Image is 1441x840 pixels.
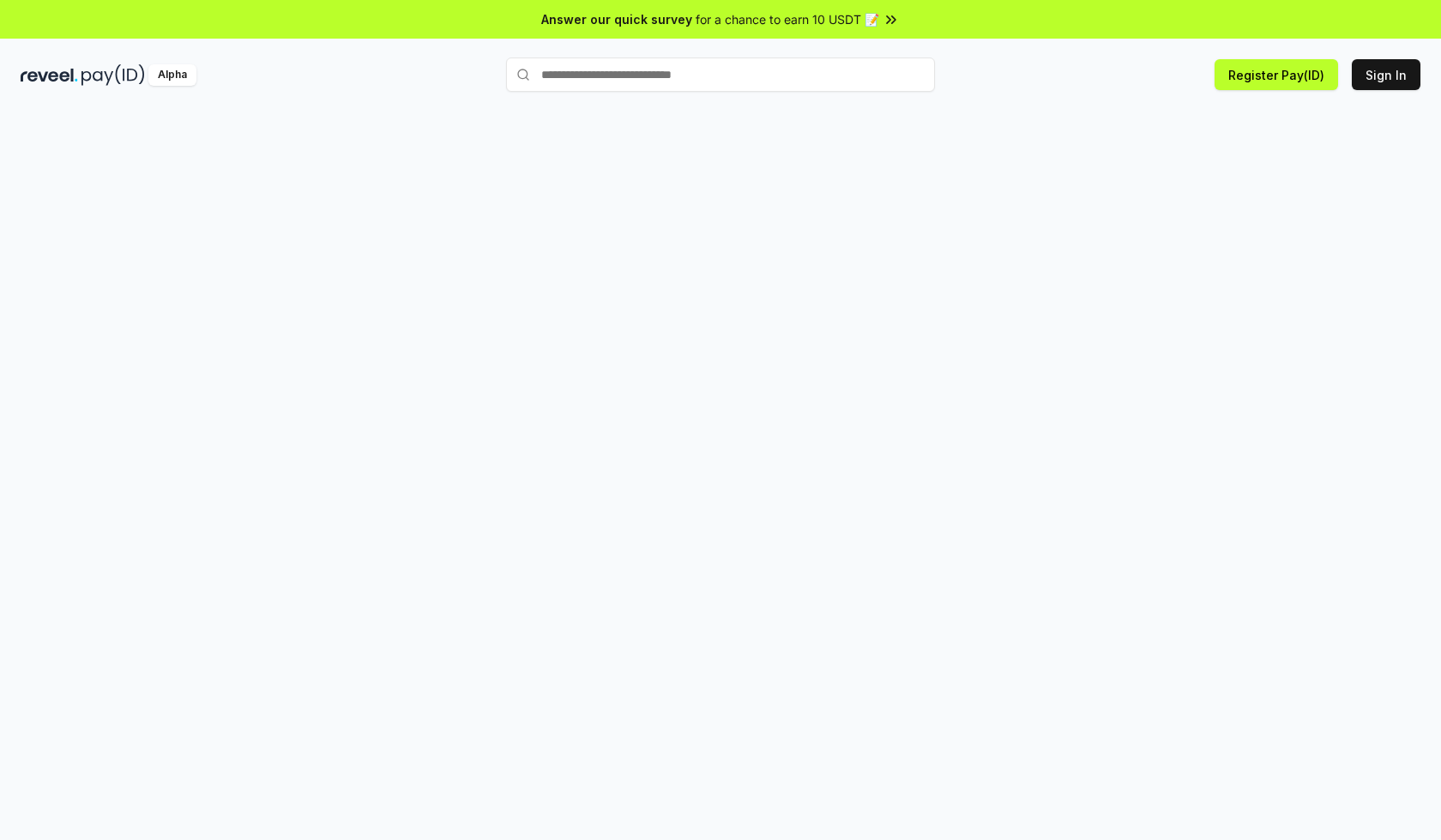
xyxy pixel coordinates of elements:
[541,10,692,28] span: Answer our quick survey
[81,64,145,86] img: pay_id
[1352,59,1420,90] button: Sign In
[1215,59,1338,90] button: Register Pay(ID)
[696,10,879,28] span: for a chance to earn 10 USDT 📝
[21,64,78,86] img: reveel_dark
[148,64,196,86] div: Alpha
